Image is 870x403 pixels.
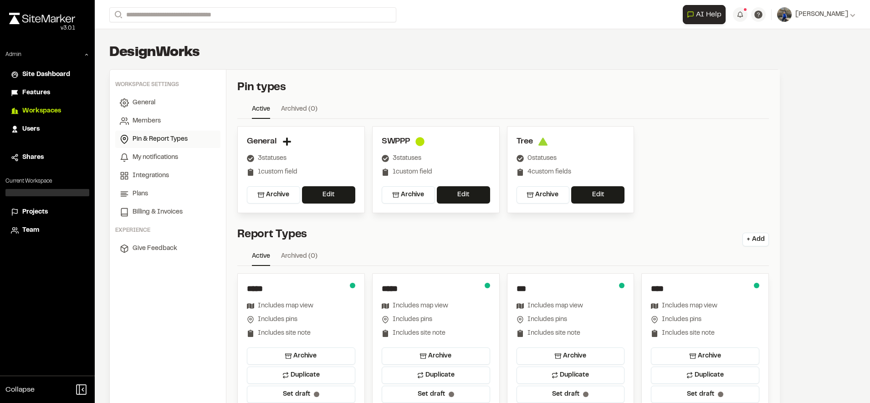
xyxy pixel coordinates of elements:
[22,70,70,80] span: Site Dashboard
[115,240,220,257] a: Give Feedback
[302,186,355,204] button: Edit
[718,392,723,397] span: Badge
[527,301,583,311] div: Includes map view
[527,315,567,325] div: Includes pins
[115,185,220,203] a: Plans
[11,207,84,217] a: Projects
[247,367,355,384] button: Duplicate
[283,390,310,399] span: Set draft
[5,177,89,185] p: Current Workspace
[247,347,355,365] button: Archive
[382,186,435,204] button: Archive
[9,24,75,32] div: Oh geez...please don't...
[619,283,624,288] span: active
[571,186,624,204] button: Edit
[115,94,220,112] a: General
[258,167,297,177] div: 1 custom field
[133,189,148,199] span: Plans
[247,186,300,204] button: Archive
[527,167,571,177] div: 4 custom field s
[22,88,50,98] span: Features
[22,106,61,116] span: Workspaces
[662,315,701,325] div: Includes pins
[133,153,178,163] span: My notifications
[115,131,220,148] a: Pin & Report Types
[22,207,48,217] span: Projects
[258,328,311,338] div: Includes site note
[133,116,161,126] span: Members
[22,225,39,235] span: Team
[11,153,84,163] a: Shares
[382,367,490,384] button: Duplicate
[517,136,533,148] h3: Tree
[22,153,44,163] span: Shares
[382,386,490,403] button: Set draft
[314,392,319,397] span: Badge
[281,104,317,118] a: Archived (0)
[11,124,84,134] a: Users
[651,386,759,403] button: Set draft
[393,315,432,325] div: Includes pins
[350,283,355,288] span: active
[237,228,307,242] h2: Report Types
[662,328,715,338] div: Includes site note
[109,44,200,62] h1: DesignWorks
[115,149,220,166] a: My notifications
[115,226,220,235] div: Experience
[9,13,75,24] img: rebrand.png
[437,186,490,204] button: Edit
[258,153,287,163] div: 3 statuses
[795,10,848,20] span: [PERSON_NAME]
[382,136,410,148] h3: SWPPP
[247,386,355,403] button: Set draft
[517,367,625,384] button: Duplicate
[683,5,726,24] button: Open AI Assistant
[583,392,589,397] span: Badge
[258,315,297,325] div: Includes pins
[527,153,557,163] div: 0 statuses
[418,390,445,399] span: Set draft
[777,7,855,22] button: [PERSON_NAME]
[115,112,220,130] a: Members
[252,251,270,266] a: Active
[247,136,277,148] h3: General
[449,392,454,397] span: Badge
[252,104,270,119] a: Active
[11,70,84,80] a: Site Dashboard
[133,134,188,144] span: Pin & Report Types
[237,81,769,95] h2: Pin types
[393,328,445,338] div: Includes site note
[115,81,220,89] div: Workspace settings
[11,106,84,116] a: Workspaces
[5,384,35,395] span: Collapse
[115,167,220,184] a: Integrations
[517,386,625,403] button: Set draft
[552,390,579,399] span: Set draft
[382,347,490,365] button: Archive
[683,5,729,24] div: Open AI Assistant
[651,367,759,384] button: Duplicate
[696,9,722,20] span: AI Help
[393,301,448,311] div: Includes map view
[687,390,714,399] span: Set draft
[517,347,625,365] button: Archive
[393,167,432,177] div: 1 custom field
[258,301,313,311] div: Includes map view
[133,244,177,254] span: Give Feedback
[133,207,183,217] span: Billing & Invoices
[11,225,84,235] a: Team
[517,186,570,204] button: Archive
[5,51,21,59] p: Admin
[742,233,769,246] button: + Add
[11,88,84,98] a: Features
[393,153,421,163] div: 3 statuses
[527,328,580,338] div: Includes site note
[133,98,155,108] span: General
[662,301,717,311] div: Includes map view
[485,283,490,288] span: active
[22,124,40,134] span: Users
[651,347,759,365] button: Archive
[109,7,126,22] button: Search
[777,7,792,22] img: User
[281,251,317,265] a: Archived (0)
